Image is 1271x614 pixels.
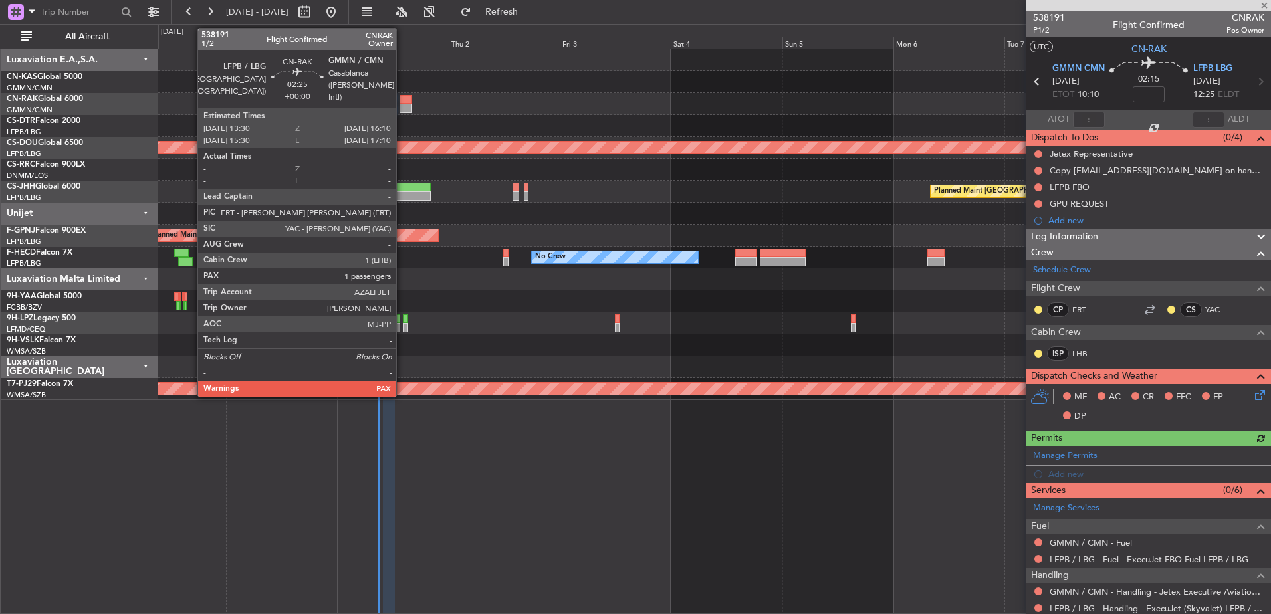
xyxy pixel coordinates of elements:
[1176,391,1191,404] span: FFC
[1031,483,1066,498] span: Services
[1030,41,1053,52] button: UTC
[7,227,35,235] span: F-GPNJ
[1078,88,1099,102] span: 10:10
[1033,25,1065,36] span: P1/2
[161,27,183,38] div: [DATE]
[151,225,360,245] div: Planned Maint [GEOGRAPHIC_DATA] ([GEOGRAPHIC_DATA])
[1050,181,1090,193] div: LFPB FBO
[7,83,53,93] a: GMMN/CMN
[115,37,226,49] div: Mon 29
[1138,73,1159,86] span: 02:15
[7,117,35,125] span: CS-DTR
[1047,346,1069,361] div: ISP
[7,95,83,103] a: CN-RAKGlobal 6000
[15,26,144,47] button: All Aircraft
[7,249,72,256] a: F-HECDFalcon 7X
[1072,304,1102,316] a: FRT
[7,302,42,312] a: FCBB/BZV
[7,193,41,203] a: LFPB/LBG
[1228,113,1250,126] span: ALDT
[1050,537,1132,548] a: GMMN / CMN - Fuel
[1218,88,1239,102] span: ELDT
[1052,75,1080,88] span: [DATE]
[7,171,48,181] a: DNMM/LOS
[1074,410,1086,423] span: DP
[449,37,560,49] div: Thu 2
[1033,264,1091,277] a: Schedule Crew
[7,227,86,235] a: F-GPNJFalcon 900EX
[7,117,80,125] a: CS-DTRFalcon 2000
[7,139,38,147] span: CS-DOU
[1050,603,1264,614] a: LFPB / LBG - Handling - ExecuJet (Skyvalet) LFPB / LBG
[1047,302,1069,317] div: CP
[1193,62,1232,76] span: LFPB LBG
[337,37,448,49] div: Wed 1
[1050,586,1264,597] a: GMMN / CMN - Handling - Jetex Executive Aviation [GEOGRAPHIC_DATA] GMMN / CMN
[1033,502,1099,515] a: Manage Services
[226,6,289,18] span: [DATE] - [DATE]
[1205,304,1235,316] a: YAC
[7,336,76,344] a: 9H-VSLKFalcon 7X
[1052,62,1105,76] span: GMMN CMN
[1109,391,1121,404] span: AC
[1180,302,1202,317] div: CS
[1031,519,1049,534] span: Fuel
[7,237,41,247] a: LFPB/LBG
[35,32,140,41] span: All Aircraft
[934,181,1143,201] div: Planned Maint [GEOGRAPHIC_DATA] ([GEOGRAPHIC_DATA])
[7,161,35,169] span: CS-RRC
[1131,42,1167,56] span: CN-RAK
[7,292,37,300] span: 9H-YAA
[1031,229,1098,245] span: Leg Information
[1223,130,1242,144] span: (0/4)
[7,292,82,300] a: 9H-YAAGlobal 5000
[474,7,530,17] span: Refresh
[893,37,1004,49] div: Mon 6
[1052,88,1074,102] span: ETOT
[560,37,671,49] div: Fri 3
[1072,348,1102,359] a: LHB
[671,37,782,49] div: Sat 4
[7,183,35,191] span: CS-JHH
[7,314,76,322] a: 9H-LPZLegacy 500
[1050,148,1133,159] div: Jetex Representative
[1031,245,1054,260] span: Crew
[1050,198,1109,209] div: GPU REQUEST
[41,2,117,22] input: Trip Number
[7,258,41,268] a: LFPB/LBG
[1048,113,1070,126] span: ATOT
[1031,281,1080,296] span: Flight Crew
[1226,11,1264,25] span: CNRAK
[7,95,38,103] span: CN-RAK
[7,149,41,159] a: LFPB/LBG
[1031,568,1069,583] span: Handling
[7,127,41,137] a: LFPB/LBG
[339,27,362,38] div: [DATE]
[1004,37,1115,49] div: Tue 7
[1143,391,1154,404] span: CR
[1193,88,1214,102] span: 12:25
[7,336,39,344] span: 9H-VSLK
[7,73,82,81] a: CN-KASGlobal 5000
[1050,165,1264,176] div: Copy [EMAIL_ADDRESS][DOMAIN_NAME] on handling requests
[1031,130,1098,146] span: Dispatch To-Dos
[1223,483,1242,497] span: (0/6)
[1113,18,1185,32] div: Flight Confirmed
[7,161,85,169] a: CS-RRCFalcon 900LX
[1226,25,1264,36] span: Pos Owner
[226,37,337,49] div: Tue 30
[7,105,53,115] a: GMMN/CMN
[1213,391,1223,404] span: FP
[7,380,73,388] a: T7-PJ29Falcon 7X
[1074,391,1087,404] span: MF
[1050,554,1248,565] a: LFPB / LBG - Fuel - ExecuJet FBO Fuel LFPB / LBG
[7,390,46,400] a: WMSA/SZB
[782,37,893,49] div: Sun 5
[7,324,45,334] a: LFMD/CEQ
[1031,325,1081,340] span: Cabin Crew
[7,314,33,322] span: 9H-LPZ
[7,139,83,147] a: CS-DOUGlobal 6500
[1048,215,1264,226] div: Add new
[7,346,46,356] a: WMSA/SZB
[1033,11,1065,25] span: 538191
